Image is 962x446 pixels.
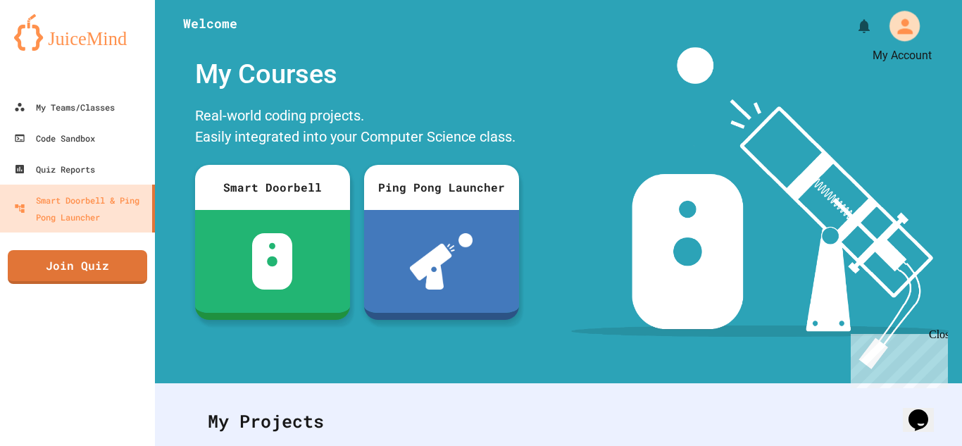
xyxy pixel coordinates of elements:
div: Real-world coding projects. Easily integrated into your Computer Science class. [188,101,526,154]
div: My Teams/Classes [14,99,115,116]
iframe: chat widget [845,328,948,388]
img: ppl-with-ball.png [410,233,473,290]
div: Quiz Reports [14,161,95,178]
div: My Account [873,47,932,64]
iframe: chat widget [903,390,948,432]
div: Smart Doorbell [195,165,350,210]
div: My Account [872,6,924,45]
a: Join Quiz [8,250,147,284]
div: My Courses [188,47,526,101]
div: Code Sandbox [14,130,95,147]
div: My Notifications [830,14,876,38]
div: Chat with us now!Close [6,6,97,89]
img: logo-orange.svg [14,14,141,51]
img: banner-image-my-projects.png [571,47,949,369]
img: sdb-white.svg [252,233,292,290]
div: Ping Pong Launcher [364,165,519,210]
div: Smart Doorbell & Ping Pong Launcher [14,192,146,225]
